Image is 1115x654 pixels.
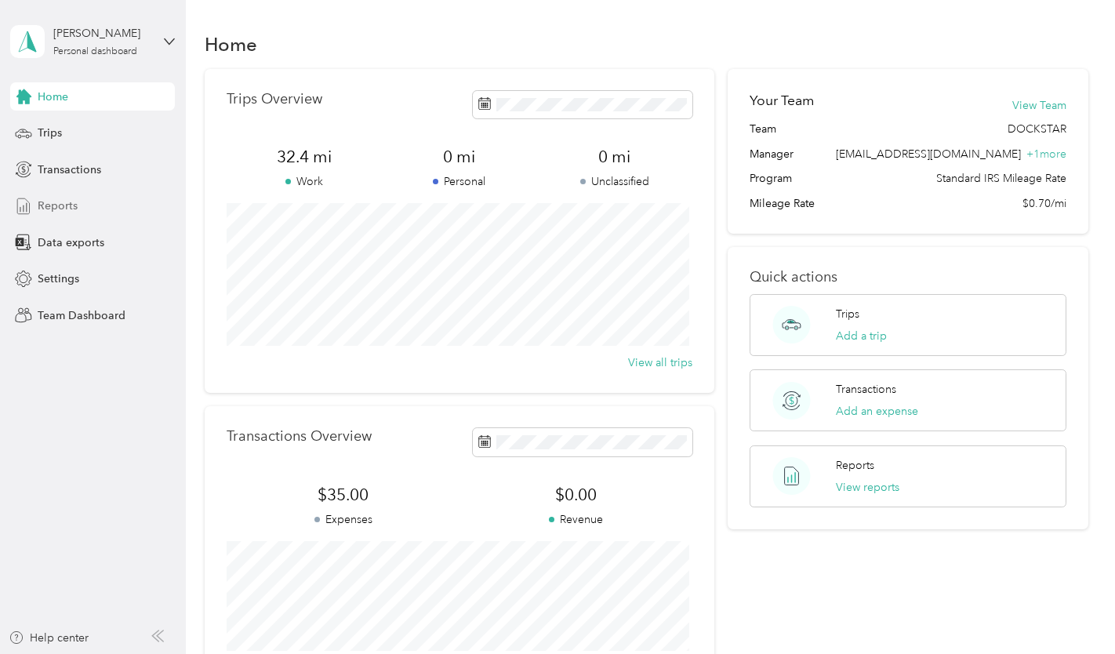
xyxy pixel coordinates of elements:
p: Expenses [227,511,459,528]
span: [EMAIL_ADDRESS][DOMAIN_NAME] [836,147,1021,161]
span: DOCKSTAR [1008,121,1066,137]
span: Transactions [38,162,101,178]
p: Work [227,173,382,190]
h2: Your Team [750,91,814,111]
span: $35.00 [227,484,459,506]
iframe: Everlance-gr Chat Button Frame [1027,566,1115,654]
span: Settings [38,271,79,287]
div: [PERSON_NAME] [53,25,151,42]
p: Quick actions [750,269,1066,285]
button: View all trips [628,354,692,371]
span: $0.70/mi [1022,195,1066,212]
p: Revenue [459,511,692,528]
span: Home [38,89,68,105]
p: Transactions [836,381,896,398]
span: Team [750,121,776,137]
span: 32.4 mi [227,146,382,168]
span: Trips [38,125,62,141]
span: Standard IRS Mileage Rate [936,170,1066,187]
p: Trips [836,306,859,322]
p: Unclassified [537,173,692,190]
span: Program [750,170,792,187]
span: + 1 more [1026,147,1066,161]
span: Manager [750,146,794,162]
div: Personal dashboard [53,47,137,56]
button: Help center [9,630,89,646]
p: Trips Overview [227,91,322,107]
span: Team Dashboard [38,307,125,324]
button: View Team [1012,97,1066,114]
span: $0.00 [459,484,692,506]
span: 0 mi [382,146,537,168]
h1: Home [205,36,257,53]
button: Add an expense [836,403,918,420]
span: 0 mi [537,146,692,168]
button: Add a trip [836,328,887,344]
span: Data exports [38,234,104,251]
p: Reports [836,457,874,474]
p: Transactions Overview [227,428,372,445]
p: Personal [382,173,537,190]
span: Reports [38,198,78,214]
span: Mileage Rate [750,195,815,212]
button: View reports [836,479,899,496]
